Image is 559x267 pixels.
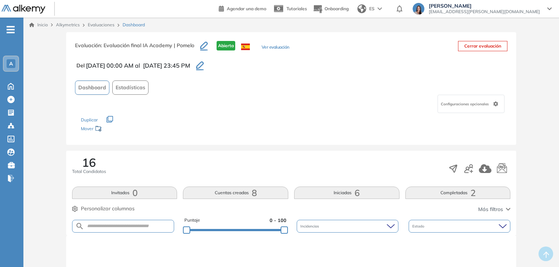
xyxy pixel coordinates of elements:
[88,22,115,27] a: Evaluaciones
[72,187,177,199] button: Invitados0
[101,42,194,49] span: : Evaluación final IA Academy | Pomelo
[184,217,200,224] span: Puntaje
[219,4,266,12] a: Agendar una demo
[441,101,490,107] span: Configuraciones opcionales
[9,61,13,67] span: A
[297,220,398,233] div: Incidencias
[409,220,510,233] div: Estado
[123,22,145,28] span: Dashboard
[378,7,382,10] img: arrow
[183,187,288,199] button: Cuentas creadas8
[227,6,266,11] span: Agendar una demo
[286,6,307,11] span: Tutoriales
[78,84,106,91] span: Dashboard
[478,206,510,213] button: Más filtros
[72,205,135,213] button: Personalizar columnas
[217,41,235,50] span: Abierta
[412,223,426,229] span: Estado
[75,222,84,231] img: SEARCH_ALT
[458,41,507,51] button: Cerrar evaluación
[429,3,540,9] span: [PERSON_NAME]
[135,61,140,70] span: al
[313,1,349,17] button: Onboarding
[81,123,154,136] div: Mover
[86,61,134,70] span: [DATE] 00:00 AM
[82,157,96,168] span: 16
[1,5,45,14] img: Logo
[56,22,80,27] span: Alkymetrics
[478,206,503,213] span: Más filtros
[324,6,349,11] span: Onboarding
[405,187,511,199] button: Completadas2
[241,44,250,50] img: ESP
[75,41,200,56] h3: Evaluación
[522,232,559,267] iframe: Chat Widget
[81,117,98,123] span: Duplicar
[438,95,504,113] div: Configuraciones opcionales
[300,223,320,229] span: Incidencias
[116,84,145,91] span: Estadísticas
[143,61,190,70] span: [DATE] 23:45 PM
[29,22,48,28] a: Inicio
[369,5,375,12] span: ES
[81,205,135,213] span: Personalizar columnas
[75,80,109,95] button: Dashboard
[429,9,540,15] span: [EMAIL_ADDRESS][PERSON_NAME][DOMAIN_NAME]
[262,44,289,52] button: Ver evaluación
[112,80,149,95] button: Estadísticas
[270,217,286,224] span: 0 - 100
[357,4,366,13] img: world
[7,29,15,30] i: -
[72,168,106,175] span: Total Candidatos
[294,187,399,199] button: Iniciadas6
[522,232,559,267] div: Widget de chat
[76,62,85,69] span: Del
